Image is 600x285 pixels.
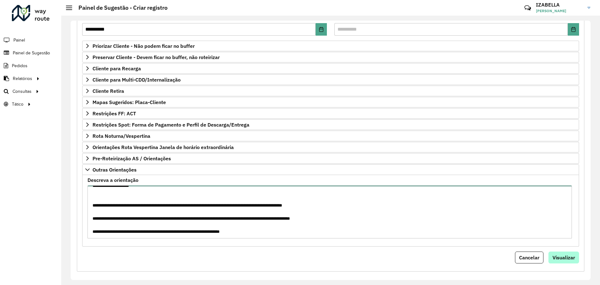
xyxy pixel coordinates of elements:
[82,41,579,51] a: Priorizar Cliente - Não podem ficar no buffer
[536,8,583,14] span: [PERSON_NAME]
[13,75,32,82] span: Relatórios
[72,4,167,11] h2: Painel de Sugestão - Criar registro
[82,131,579,141] a: Rota Noturna/Vespertina
[92,66,141,71] span: Cliente para Recarga
[92,100,166,105] span: Mapas Sugeridos: Placa-Cliente
[12,101,23,107] span: Tático
[82,63,579,74] a: Cliente para Recarga
[82,97,579,107] a: Mapas Sugeridos: Placa-Cliente
[92,145,234,150] span: Orientações Rota Vespertina Janela de horário extraordinária
[519,254,539,261] span: Cancelar
[87,176,138,184] label: Descreva a orientação
[92,55,220,60] span: Preservar Cliente - Devem ficar no buffer, não roteirizar
[12,88,32,95] span: Consultas
[82,119,579,130] a: Restrições Spot: Forma de Pagamento e Perfil de Descarga/Entrega
[536,2,583,8] h3: IZABELLA
[82,175,579,247] div: Outras Orientações
[82,164,579,175] a: Outras Orientações
[316,23,327,36] button: Choose Date
[12,62,27,69] span: Pedidos
[82,153,579,164] a: Pre-Roteirização AS / Orientações
[92,133,150,138] span: Rota Noturna/Vespertina
[515,252,543,263] button: Cancelar
[82,86,579,96] a: Cliente Retira
[92,111,136,116] span: Restrições FF: ACT
[92,156,171,161] span: Pre-Roteirização AS / Orientações
[92,88,124,93] span: Cliente Retira
[568,23,579,36] button: Choose Date
[13,50,50,56] span: Painel de Sugestão
[548,252,579,263] button: Visualizar
[82,74,579,85] a: Cliente para Multi-CDD/Internalização
[82,52,579,62] a: Preservar Cliente - Devem ficar no buffer, não roteirizar
[13,37,25,43] span: Painel
[92,43,195,48] span: Priorizar Cliente - Não podem ficar no buffer
[82,142,579,152] a: Orientações Rota Vespertina Janela de horário extraordinária
[521,1,534,15] a: Contato Rápido
[552,254,575,261] span: Visualizar
[92,167,137,172] span: Outras Orientações
[92,122,249,127] span: Restrições Spot: Forma de Pagamento e Perfil de Descarga/Entrega
[92,77,181,82] span: Cliente para Multi-CDD/Internalização
[82,108,579,119] a: Restrições FF: ACT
